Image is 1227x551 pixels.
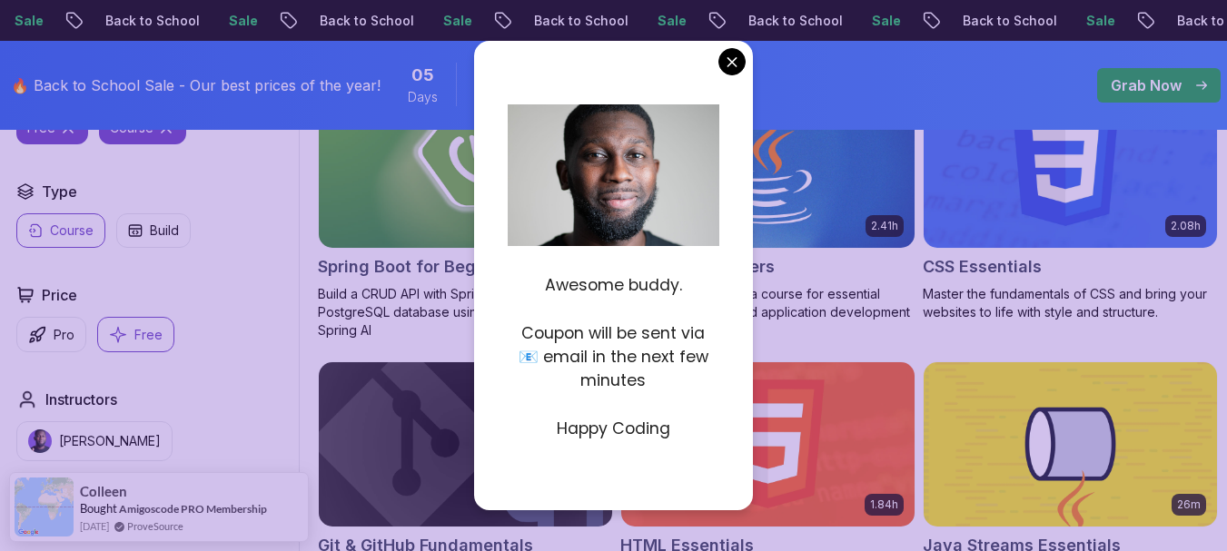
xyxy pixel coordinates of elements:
p: Build a CRUD API with Spring Boot and PostgreSQL database using Spring Data JPA and Spring AI [318,285,613,339]
p: Free [134,326,163,344]
img: Git & GitHub Fundamentals card [319,362,612,526]
p: Sale [641,12,699,30]
h2: Price [42,284,77,306]
img: CSS Essentials card [924,84,1217,248]
p: Sale [427,12,485,30]
p: Sale [1070,12,1128,30]
p: Grab Now [1111,74,1182,96]
p: Master the fundamentals of CSS and bring your websites to life with style and structure. [923,285,1218,321]
a: CSS Essentials card2.08hCSS EssentialsMaster the fundamentals of CSS and bring your websites to l... [923,83,1218,321]
p: Build [150,221,179,240]
p: Sale [856,12,914,30]
button: Course [16,213,105,248]
p: Back to School [946,12,1070,30]
p: 1.84h [870,497,898,512]
h2: Type [42,181,77,202]
img: provesource social proof notification image [15,477,74,536]
p: 2.41h [871,219,898,233]
p: Back to School [732,12,856,30]
img: Spring Boot for Beginners card [319,84,612,248]
a: Amigoscode PRO Membership [119,502,267,516]
button: Free [97,317,174,352]
img: Java for Beginners card [621,84,915,248]
p: Course [50,221,94,240]
p: 26m [1177,497,1201,512]
p: Sale [213,12,271,30]
h2: Instructors [45,389,117,410]
a: Spring Boot for Beginners card1.67hNEWSpring Boot for BeginnersBuild a CRUD API with Spring Boot ... [318,83,613,339]
span: Colleen [80,484,127,499]
p: Pro [54,326,74,344]
h2: Spring Boot for Beginners [318,254,526,280]
span: [DATE] [80,518,109,534]
p: Back to School [518,12,641,30]
span: Bought [80,501,117,516]
img: HTML Essentials card [621,362,915,526]
p: Back to School [89,12,213,30]
button: instructor img[PERSON_NAME] [16,421,173,461]
p: Back to School [303,12,427,30]
a: Java for Beginners card2.41hJava for BeginnersBeginner-friendly Java course for essential program... [620,83,915,321]
span: Days [408,88,438,106]
p: Beginner-friendly Java course for essential programming skills and application development [620,285,915,321]
img: instructor img [28,429,52,453]
p: 2.08h [1171,219,1201,233]
p: [PERSON_NAME] [59,432,161,450]
h2: CSS Essentials [923,254,1042,280]
button: Pro [16,317,86,352]
p: 🔥 Back to School Sale - Our best prices of the year! [11,74,381,96]
span: 5 Days [411,63,434,88]
button: Build [116,213,191,248]
img: Java Streams Essentials card [924,362,1217,526]
a: ProveSource [127,518,183,534]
